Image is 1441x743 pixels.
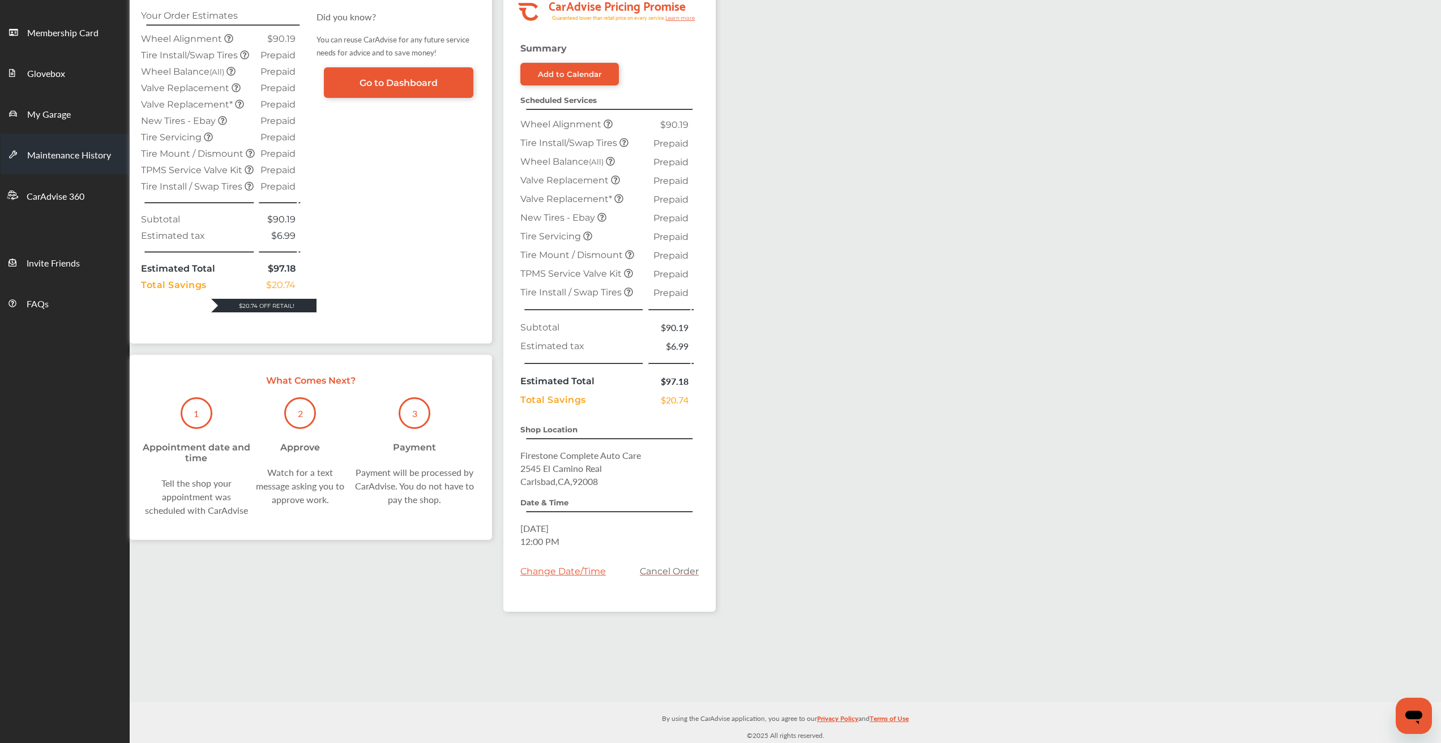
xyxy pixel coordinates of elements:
[317,34,469,58] small: You can reuse CarAdvise for any future service needs for advice and to save money!
[589,157,604,166] small: (All)
[211,302,317,310] div: $20.74 Off Retail!
[653,175,689,186] span: Prepaid
[317,10,481,23] p: Did you know?
[1,93,129,134] a: My Garage
[141,375,481,386] p: What Comes Next?
[260,181,296,192] span: Prepaid
[647,372,691,390] td: $97.18
[138,227,258,244] td: Estimated tax
[518,318,647,337] td: Subtotal
[138,277,258,293] td: Total Savings
[360,78,438,88] span: Go to Dashboard
[260,132,296,143] span: Prepaid
[653,138,689,149] span: Prepaid
[653,157,689,168] span: Prepaid
[520,175,611,186] span: Valve Replacement
[520,268,624,279] span: TPMS Service Valve Kit
[260,165,296,175] span: Prepaid
[817,712,858,729] a: Privacy Policy
[520,287,624,298] span: Tire Install / Swap Tires
[258,277,298,293] td: $20.74
[324,67,473,98] a: Go to Dashboard
[141,33,224,44] span: Wheel Alignment
[520,425,578,434] strong: Shop Location
[520,498,568,507] strong: Date & Time
[1,11,129,52] a: Membership Card
[520,138,619,148] span: Tire Install/Swap Tires
[27,108,71,122] span: My Garage
[520,212,597,223] span: New Tires - Ebay
[520,566,606,577] div: Change Date/Time
[552,14,665,22] tspan: Guaranteed lower than retail price on every service.
[27,67,65,81] span: Glovebox
[267,33,296,44] span: $90.19
[653,287,689,298] span: Prepaid
[640,566,699,577] a: Cancel Order
[520,231,583,242] span: Tire Servicing
[27,256,80,271] span: Invite Friends
[260,99,296,110] span: Prepaid
[258,211,298,227] td: $90.19
[653,194,689,205] span: Prepaid
[260,50,296,61] span: Prepaid
[520,119,604,130] span: Wheel Alignment
[520,462,602,475] span: 2545 El Camino Real
[260,83,296,93] span: Prepaid
[393,442,436,453] div: Payment
[518,390,647,409] td: Total Savings
[660,119,689,130] span: $90.19
[141,442,252,463] div: Appointment date and time
[870,712,909,729] a: Terms of Use
[138,211,258,227] td: Subtotal
[280,442,320,453] div: Approve
[520,63,619,85] a: Add to Calendar
[141,83,232,93] span: Valve Replacement
[647,390,691,409] td: $20.74
[130,712,1441,724] p: By using the CarAdvise application, you agree to our and
[141,476,252,517] div: Tell the shop your appointment was scheduled with CarAdvise
[520,475,598,488] span: Carlsbad , CA , 92008
[141,115,218,126] span: New Tires - Ebay
[520,535,559,548] span: 12:00 PM
[653,250,689,261] span: Prepaid
[141,99,235,110] span: Valve Replacement*
[1,134,129,174] a: Maintenance History
[27,148,111,163] span: Maintenance History
[252,466,349,506] div: Watch for a text message asking you to approve work.
[653,231,689,242] span: Prepaid
[258,227,298,244] td: $6.99
[518,372,647,390] td: Estimated Total
[298,407,303,420] p: 2
[412,407,417,420] p: 3
[194,407,199,420] p: 1
[349,466,481,506] div: Payment will be processed by CarAdvise. You do not have to pay the shop.
[209,67,224,76] small: (All)
[141,148,246,159] span: Tire Mount / Dismount
[538,70,602,79] div: Add to Calendar
[518,337,647,355] td: Estimated tax
[260,148,296,159] span: Prepaid
[141,181,245,192] span: Tire Install / Swap Tires
[27,190,84,204] span: CarAdvise 360
[520,194,614,204] span: Valve Replacement*
[141,66,226,77] span: Wheel Balance
[520,449,641,462] span: Firestone Complete Auto Care
[520,522,549,535] span: [DATE]
[141,132,204,143] span: Tire Servicing
[520,156,606,167] span: Wheel Balance
[141,10,305,21] p: Your Order Estimates
[258,260,298,277] td: $97.18
[141,165,245,175] span: TPMS Service Valve Kit
[141,50,240,61] span: Tire Install/Swap Tires
[260,66,296,77] span: Prepaid
[520,43,567,54] strong: Summary
[1,52,129,93] a: Glovebox
[138,260,258,277] td: Estimated Total
[27,297,49,312] span: FAQs
[653,213,689,224] span: Prepaid
[520,250,625,260] span: Tire Mount / Dismount
[27,26,99,41] span: Membership Card
[520,96,597,105] strong: Scheduled Services
[1396,698,1432,734] iframe: Button to launch messaging window
[130,702,1441,743] div: © 2025 All rights reserved.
